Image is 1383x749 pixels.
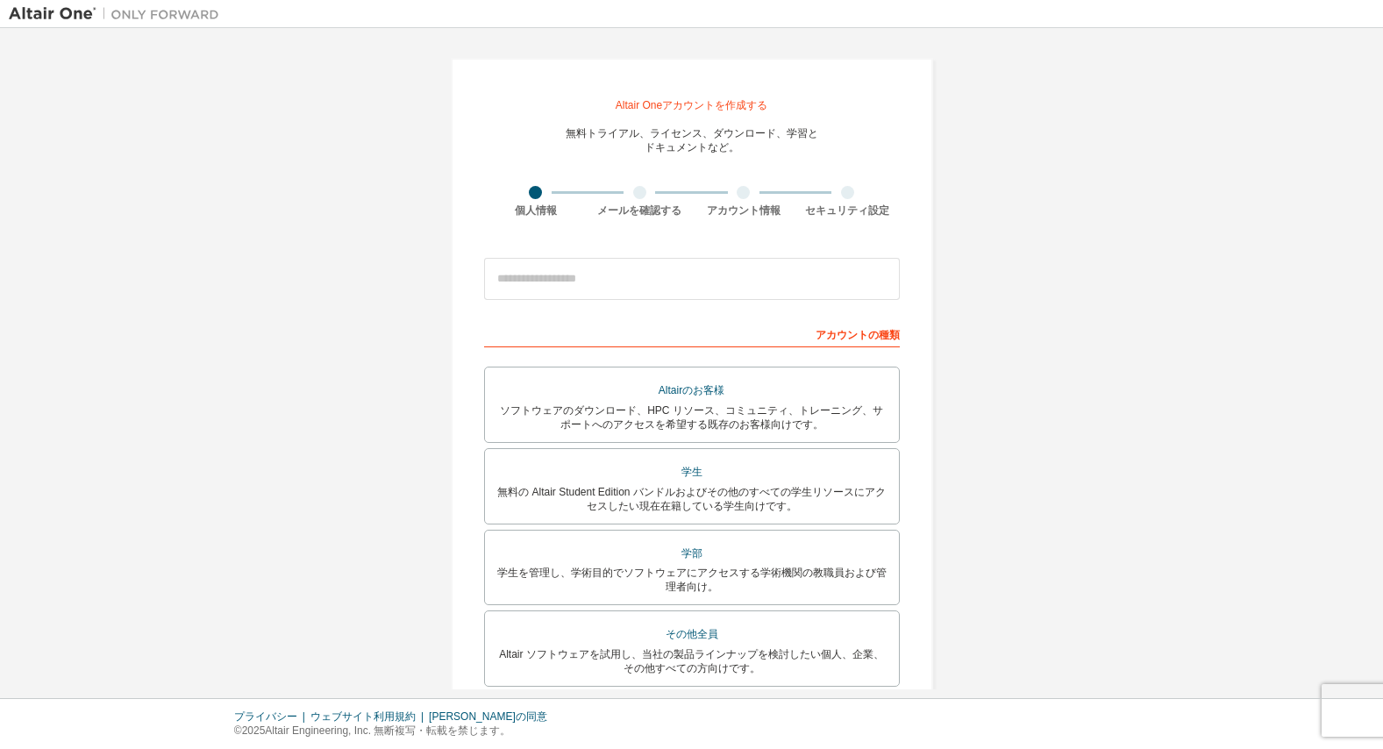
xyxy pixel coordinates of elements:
font: Altair Engineering, Inc. 無断複写・転載を禁じます。 [265,724,510,737]
font: 学部 [681,547,702,560]
font: 2025 [242,724,266,737]
font: [PERSON_NAME]の同意 [429,710,547,723]
font: © [234,724,242,737]
font: アカウントの種類 [816,329,900,341]
font: 無料の Altair Student Edition バンドルおよびその他のすべての学生リソースにアクセスしたい現在在籍している学生向けです。 [497,486,886,512]
img: アルタイルワン [9,5,228,23]
font: Altairのお客様 [659,384,724,396]
font: 学生を管理し、学術目的でソフトウェアにアクセスする学術機関の教職員および管理者向け。 [497,567,887,593]
font: プライバシー [234,710,297,723]
font: 学生 [681,466,702,478]
font: 無料トライアル、ライセンス、ダウンロード、学習と [566,127,818,139]
font: ウェブサイト利用規約 [310,710,416,723]
font: Altair Oneアカウントを作成する [616,99,767,111]
font: セキュリティ設定 [805,204,889,217]
font: Altair ソフトウェアを試用し、当社の製品ラインナップを検討したい個人、企業、その他すべての方向けです。 [499,648,884,674]
font: その他全員 [666,628,718,640]
font: 個人情報 [515,204,557,217]
font: メールを確認する [597,204,681,217]
font: ドキュメントなど。 [645,141,739,153]
font: ソフトウェアのダウンロード、HPC リソース、コミュニティ、トレーニング、サポートへのアクセスを希望する既存のお客様向けです。 [500,404,883,431]
font: アカウント情報 [707,204,781,217]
